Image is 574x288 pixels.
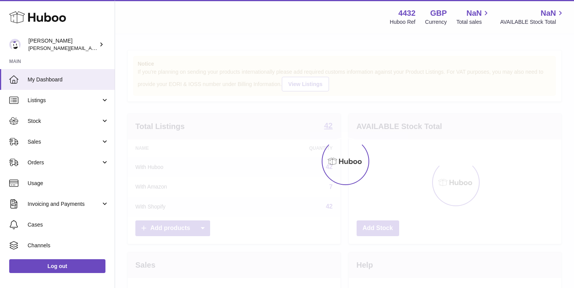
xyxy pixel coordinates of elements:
[28,242,109,249] span: Channels
[398,8,416,18] strong: 4432
[500,8,565,26] a: NaN AVAILABLE Stock Total
[28,97,101,104] span: Listings
[425,18,447,26] div: Currency
[456,8,490,26] a: NaN Total sales
[541,8,556,18] span: NaN
[500,18,565,26] span: AVAILABLE Stock Total
[430,8,447,18] strong: GBP
[28,118,101,125] span: Stock
[28,76,109,83] span: My Dashboard
[456,18,490,26] span: Total sales
[390,18,416,26] div: Huboo Ref
[28,37,97,52] div: [PERSON_NAME]
[28,45,154,51] span: [PERSON_NAME][EMAIL_ADDRESS][DOMAIN_NAME]
[28,200,101,208] span: Invoicing and Payments
[28,221,109,228] span: Cases
[28,138,101,146] span: Sales
[28,180,109,187] span: Usage
[466,8,482,18] span: NaN
[28,159,101,166] span: Orders
[9,259,105,273] a: Log out
[9,39,21,50] img: akhil@amalachai.com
